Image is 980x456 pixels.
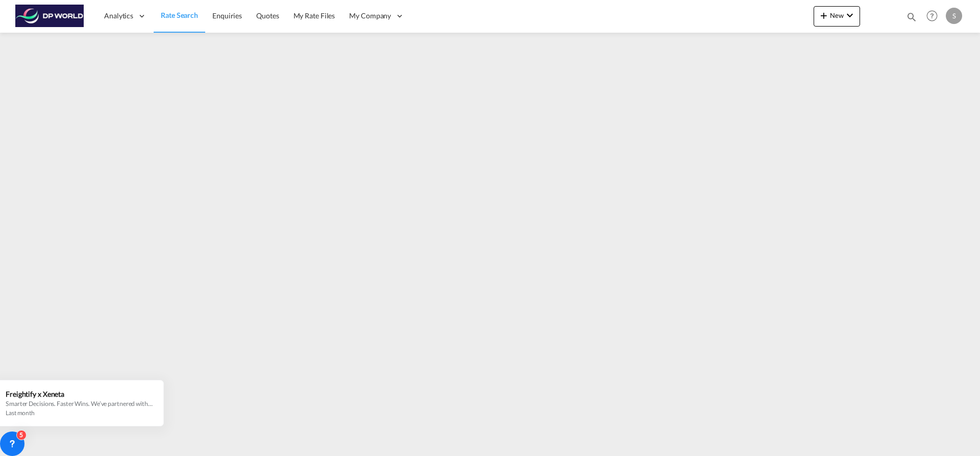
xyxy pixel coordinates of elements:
span: Help [923,7,941,25]
div: Help [923,7,946,26]
span: My Company [349,11,391,21]
button: icon-plus 400-fgNewicon-chevron-down [814,6,860,27]
md-icon: icon-magnify [906,11,917,22]
div: S [946,8,962,24]
div: icon-magnify [906,11,917,27]
span: Enquiries [212,11,242,20]
md-icon: icon-plus 400-fg [818,9,830,21]
md-icon: icon-chevron-down [844,9,856,21]
span: New [818,11,856,19]
span: Quotes [256,11,279,20]
span: Analytics [104,11,133,21]
span: My Rate Files [293,11,335,20]
span: Rate Search [161,11,198,19]
img: c08ca190194411f088ed0f3ba295208c.png [15,5,84,28]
